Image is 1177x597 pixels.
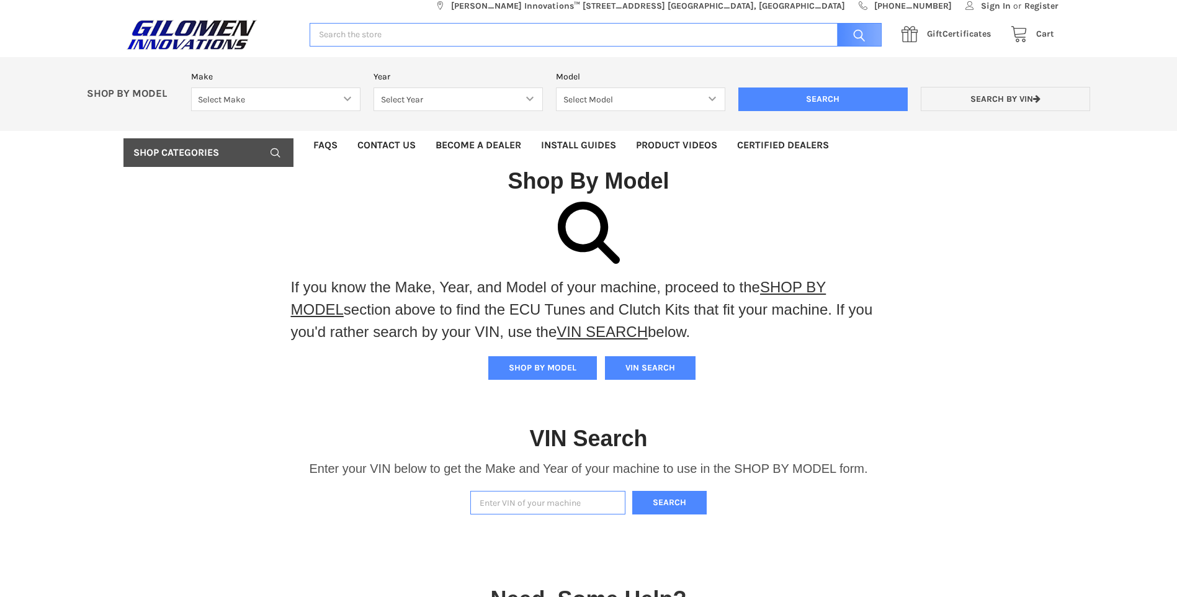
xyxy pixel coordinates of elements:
p: Enter your VIN below to get the Make and Year of your machine to use in the SHOP BY MODEL form. [309,459,867,478]
a: GiftCertificates [895,27,1004,42]
span: Gift [927,29,942,39]
a: Install Guides [531,131,626,159]
p: SHOP BY MODEL [81,88,185,101]
button: Search [632,491,707,515]
h1: Shop By Model [123,167,1054,195]
a: VIN SEARCH [557,323,648,340]
a: GILOMEN INNOVATIONS [123,19,297,50]
button: VIN SEARCH [605,356,696,380]
label: Year [374,70,543,83]
button: SHOP BY MODEL [488,356,597,380]
label: Model [556,70,725,83]
a: Certified Dealers [727,131,839,159]
img: GILOMEN INNOVATIONS [123,19,260,50]
a: Cart [1004,27,1054,42]
a: FAQs [303,131,347,159]
input: Search [831,23,882,47]
span: Certificates [927,29,991,39]
input: Enter VIN of your machine [470,491,625,515]
a: Search by VIN [921,87,1090,111]
input: Search [738,88,908,111]
h1: VIN Search [529,424,647,452]
a: Product Videos [626,131,727,159]
a: Contact Us [347,131,426,159]
a: Shop Categories [123,138,293,167]
a: SHOP BY MODEL [291,279,826,318]
label: Make [191,70,360,83]
p: If you know the Make, Year, and Model of your machine, proceed to the section above to find the E... [291,276,887,343]
input: Search the store [310,23,882,47]
span: Cart [1036,29,1054,39]
a: Become a Dealer [426,131,531,159]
